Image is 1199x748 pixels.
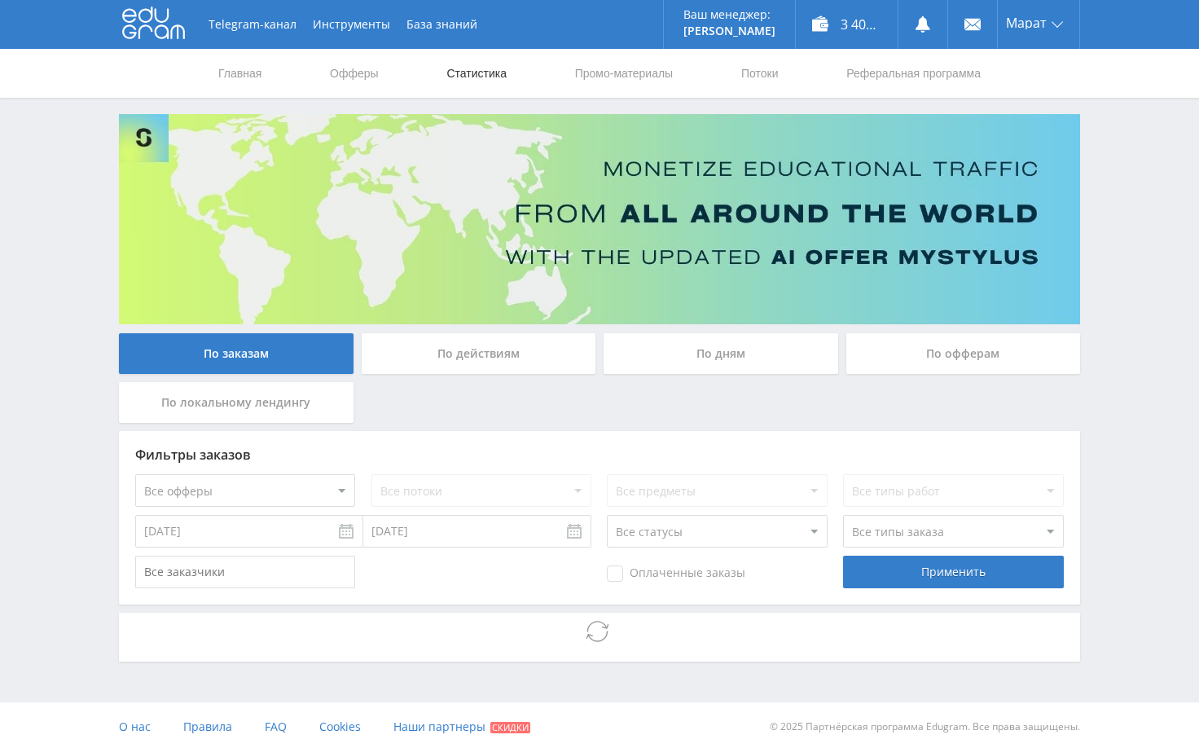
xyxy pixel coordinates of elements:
a: Реферальная программа [845,49,982,98]
div: Фильтры заказов [135,447,1064,462]
a: Статистика [445,49,508,98]
span: Cookies [319,719,361,734]
div: По заказам [119,333,354,374]
span: Правила [183,719,232,734]
div: По дням [604,333,838,374]
img: Banner [119,114,1080,324]
input: Все заказчики [135,556,355,588]
span: Оплаченные заказы [607,565,745,582]
a: Промо-материалы [573,49,674,98]
a: Офферы [328,49,380,98]
span: FAQ [265,719,287,734]
span: О нас [119,719,151,734]
a: Потоки [740,49,780,98]
div: По действиям [362,333,596,374]
span: Марат [1006,16,1047,29]
div: Применить [843,556,1063,588]
p: [PERSON_NAME] [683,24,775,37]
span: Наши партнеры [393,719,485,734]
a: Главная [217,49,263,98]
p: Ваш менеджер: [683,8,775,21]
div: По офферам [846,333,1081,374]
div: По локальному лендингу [119,382,354,423]
span: Скидки [490,722,530,733]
